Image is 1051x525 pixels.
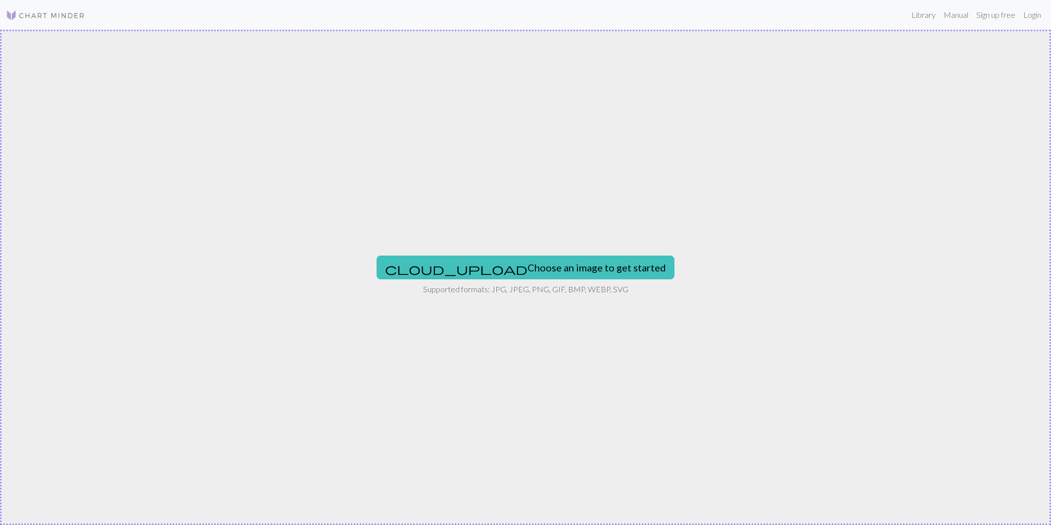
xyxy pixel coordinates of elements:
a: Library [908,5,940,25]
p: Supported formats: JPG, JPEG, PNG, GIF, BMP, WEBP, SVG [423,283,628,295]
a: Manual [940,5,972,25]
a: Sign up free [972,5,1019,25]
span: cloud_upload [385,262,527,276]
img: Logo [6,9,85,21]
a: Login [1019,5,1045,25]
button: Choose an image to get started [377,256,674,279]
